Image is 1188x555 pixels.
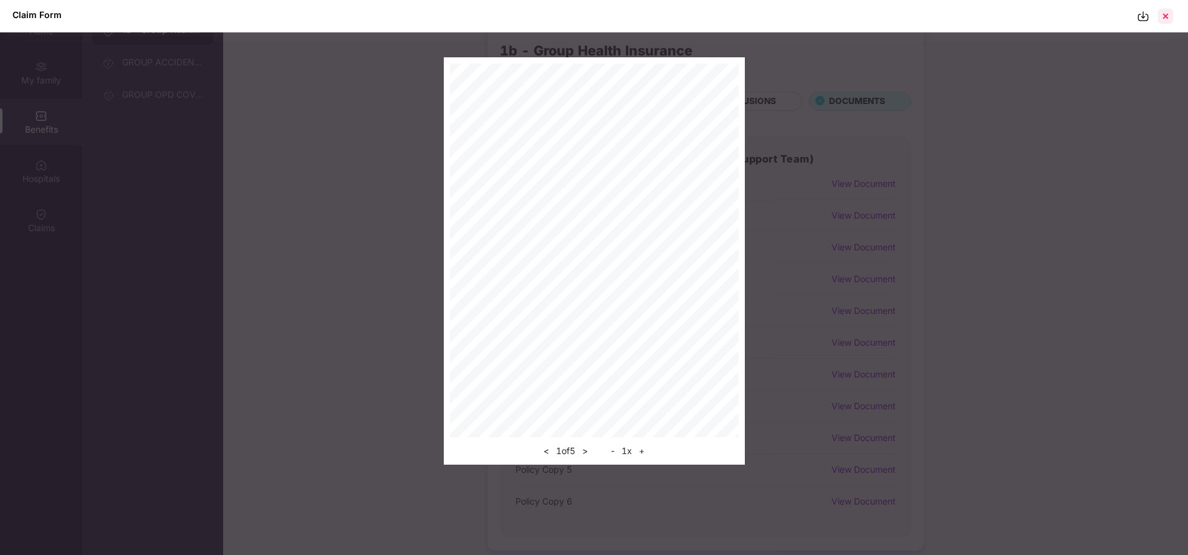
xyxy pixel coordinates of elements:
[607,444,648,458] div: 1 x
[540,444,592,458] div: 1 of 5
[12,9,62,20] div: Claim Form
[607,444,618,458] button: -
[540,444,553,458] button: <
[1137,10,1149,22] img: svg+xml;base64,PHN2ZyBpZD0iRG93bmxvYWQtMzJ4MzIiIHhtbG5zPSJodHRwOi8vd3d3LnczLm9yZy8yMDAwL3N2ZyIgd2...
[578,444,592,458] button: >
[635,444,648,458] button: +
